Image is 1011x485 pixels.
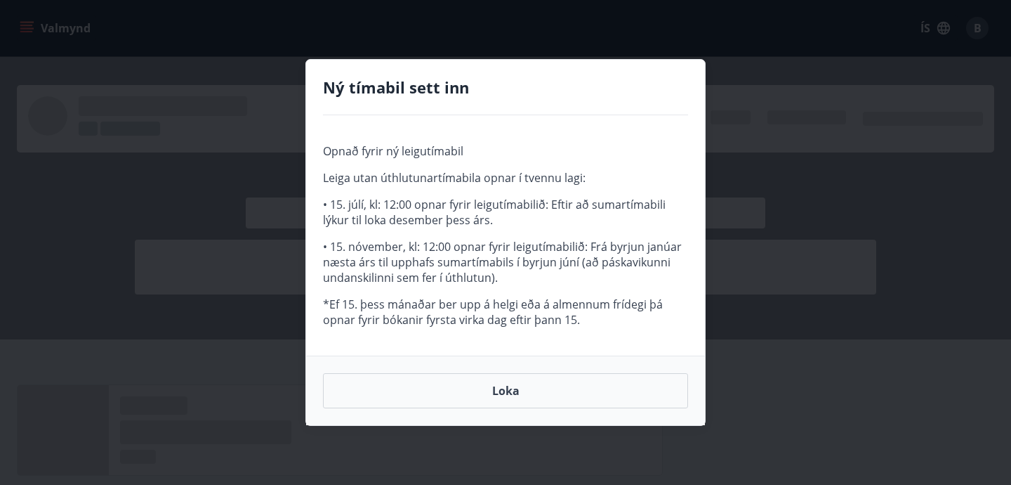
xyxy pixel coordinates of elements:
p: • 15. nóvember, kl: 12:00 opnar fyrir leigutímabilið: Frá byrjun janúar næsta árs til upphafs sum... [323,239,688,285]
p: *Ef 15. þess mánaðar ber upp á helgi eða á almennum frídegi þá opnar fyrir bókanir fyrsta virka d... [323,297,688,328]
p: Leiga utan úthlutunartímabila opnar í tvennu lagi: [323,170,688,186]
p: • 15. júlí, kl: 12:00 opnar fyrir leigutímabilið: Eftir að sumartímabili lýkur til loka desember ... [323,197,688,228]
p: Opnað fyrir ný leigutímabil [323,143,688,159]
button: Loka [323,373,688,408]
h4: Ný tímabil sett inn [323,77,688,98]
